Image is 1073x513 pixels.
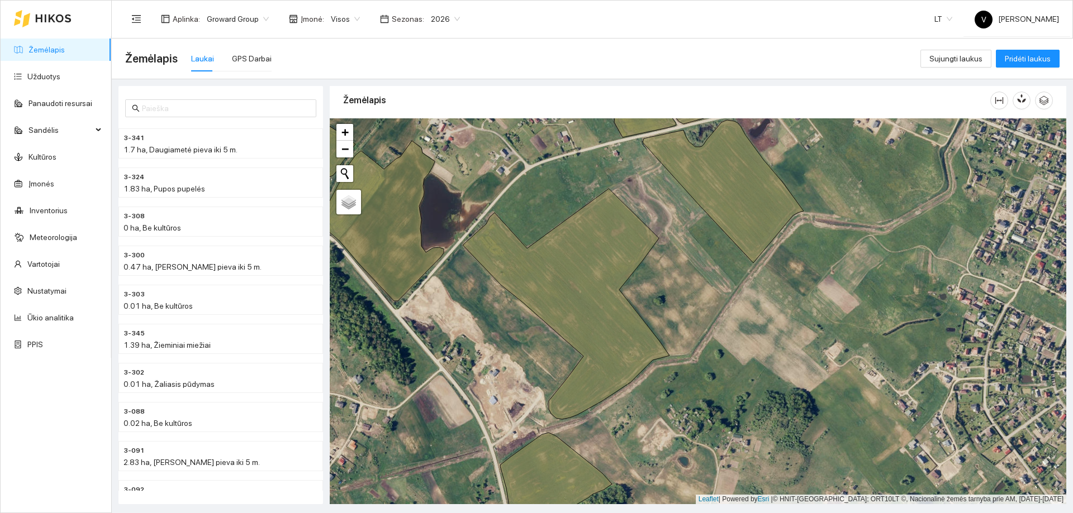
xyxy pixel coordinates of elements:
[920,54,991,63] a: Sujungti laukus
[341,125,349,139] span: +
[1005,52,1051,65] span: Pridėti laukus
[132,104,140,112] span: search
[27,72,60,81] a: Užduotys
[29,119,92,141] span: Sandėlis
[124,289,145,300] span: 3-303
[975,15,1059,23] span: [PERSON_NAME]
[124,133,145,143] span: 3-341
[131,14,141,24] span: menu-fold
[990,92,1008,109] button: column-width
[29,45,65,54] a: Žemėlapis
[380,15,389,23] span: calendar
[336,141,353,157] a: Zoom out
[30,233,77,242] a: Meteorologija
[336,165,353,182] button: Initiate a new search
[289,15,298,23] span: shop
[232,52,272,65] div: GPS Darbai
[124,250,145,261] span: 3-300
[207,11,269,27] span: Groward Group
[124,262,262,271] span: 0.47 ha, [PERSON_NAME] pieva iki 5 m.
[124,445,145,456] span: 3-091
[124,301,193,310] span: 0.01 ha, Be kultūros
[124,223,181,232] span: 0 ha, Be kultūros
[125,8,148,30] button: menu-fold
[27,313,74,322] a: Ūkio analitika
[124,184,205,193] span: 1.83 ha, Pupos pupelės
[124,485,144,495] span: 3-092
[336,124,353,141] a: Zoom in
[301,13,324,25] span: Įmonė :
[29,179,54,188] a: Įmonės
[392,13,424,25] span: Sezonas :
[341,142,349,156] span: −
[336,190,361,214] a: Layers
[124,211,145,222] span: 3-308
[996,54,1060,63] a: Pridėti laukus
[699,495,719,503] a: Leaflet
[125,50,178,68] span: Žemėlapis
[934,11,952,27] span: LT
[142,102,310,114] input: Paieška
[981,11,986,28] span: V
[29,99,92,108] a: Panaudoti resursai
[758,495,770,503] a: Esri
[771,495,773,503] span: |
[161,15,170,23] span: layout
[124,172,144,183] span: 3-324
[173,13,200,25] span: Aplinka :
[343,84,990,116] div: Žemėlapis
[696,495,1066,504] div: | Powered by © HNIT-[GEOGRAPHIC_DATA]; ORT10LT ©, Nacionalinė žemės tarnyba prie AM, [DATE]-[DATE]
[124,145,238,154] span: 1.7 ha, Daugiametė pieva iki 5 m.
[929,52,982,65] span: Sujungti laukus
[27,286,67,295] a: Nustatymai
[27,260,60,269] a: Vartotojai
[124,458,260,467] span: 2.83 ha, [PERSON_NAME] pieva iki 5 m.
[124,419,192,428] span: 0.02 ha, Be kultūros
[124,406,145,417] span: 3-088
[29,152,56,161] a: Kultūros
[27,340,43,349] a: PPIS
[30,206,68,215] a: Inventorius
[124,328,145,339] span: 3-345
[331,11,360,27] span: Visos
[996,50,1060,68] button: Pridėti laukus
[920,50,991,68] button: Sujungti laukus
[124,380,215,389] span: 0.01 ha, Žaliasis pūdymas
[991,96,1008,105] span: column-width
[124,367,144,378] span: 3-302
[124,341,211,349] span: 1.39 ha, Žieminiai miežiai
[431,11,460,27] span: 2026
[191,52,214,65] div: Laukai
